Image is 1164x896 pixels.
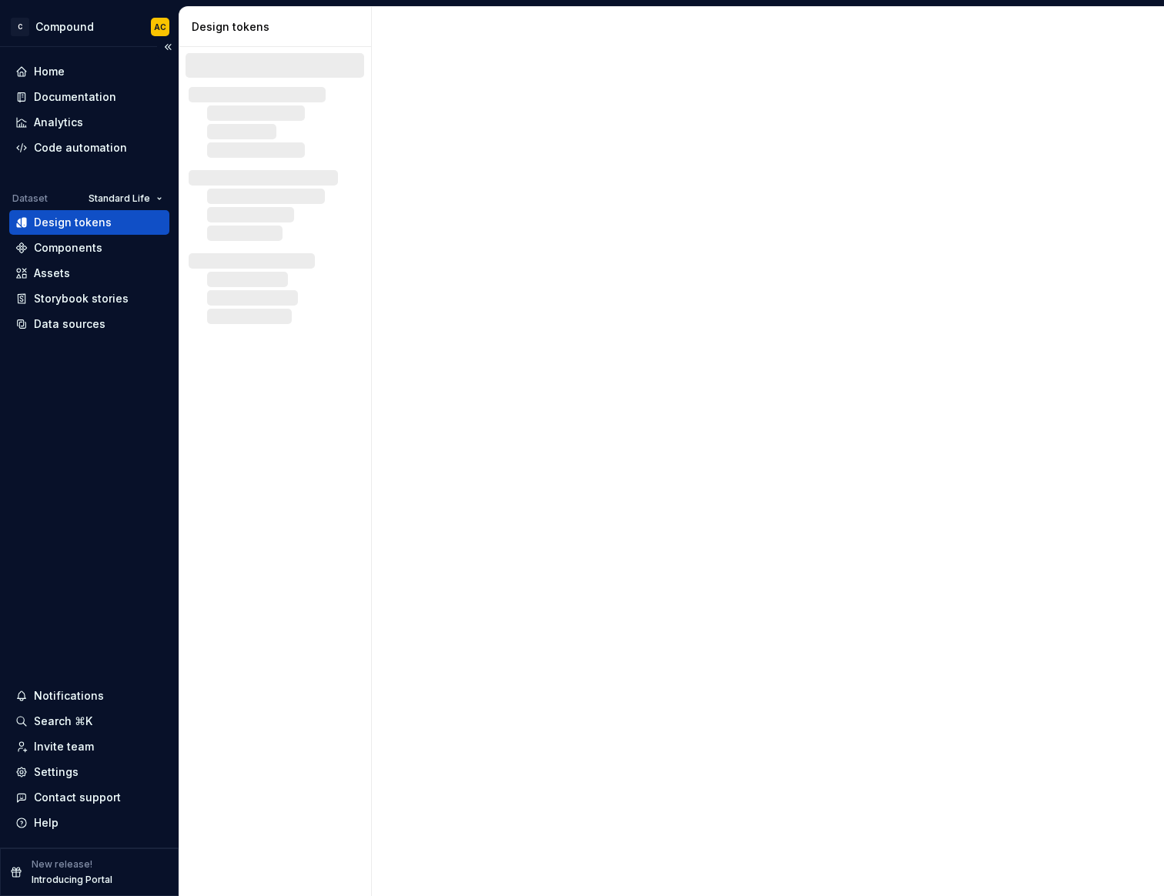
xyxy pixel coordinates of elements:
[154,21,166,33] div: AC
[34,316,105,332] div: Data sources
[9,110,169,135] a: Analytics
[9,312,169,336] a: Data sources
[9,210,169,235] a: Design tokens
[32,874,112,886] p: Introducing Portal
[157,36,179,58] button: Collapse sidebar
[9,785,169,810] button: Contact support
[34,815,59,831] div: Help
[3,10,176,43] button: CCompoundAC
[9,261,169,286] a: Assets
[9,684,169,708] button: Notifications
[9,734,169,759] a: Invite team
[34,714,92,729] div: Search ⌘K
[9,709,169,734] button: Search ⌘K
[34,115,83,130] div: Analytics
[34,688,104,704] div: Notifications
[34,140,127,155] div: Code automation
[9,59,169,84] a: Home
[34,64,65,79] div: Home
[12,192,48,205] div: Dataset
[9,85,169,109] a: Documentation
[9,135,169,160] a: Code automation
[35,19,94,35] div: Compound
[34,266,70,281] div: Assets
[34,291,129,306] div: Storybook stories
[11,18,29,36] div: C
[34,215,112,230] div: Design tokens
[9,286,169,311] a: Storybook stories
[89,192,150,205] span: Standard Life
[9,236,169,260] a: Components
[34,240,102,256] div: Components
[32,858,92,871] p: New release!
[9,760,169,784] a: Settings
[34,739,94,754] div: Invite team
[9,811,169,835] button: Help
[82,188,169,209] button: Standard Life
[34,89,116,105] div: Documentation
[34,790,121,805] div: Contact support
[34,764,79,780] div: Settings
[192,19,365,35] div: Design tokens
